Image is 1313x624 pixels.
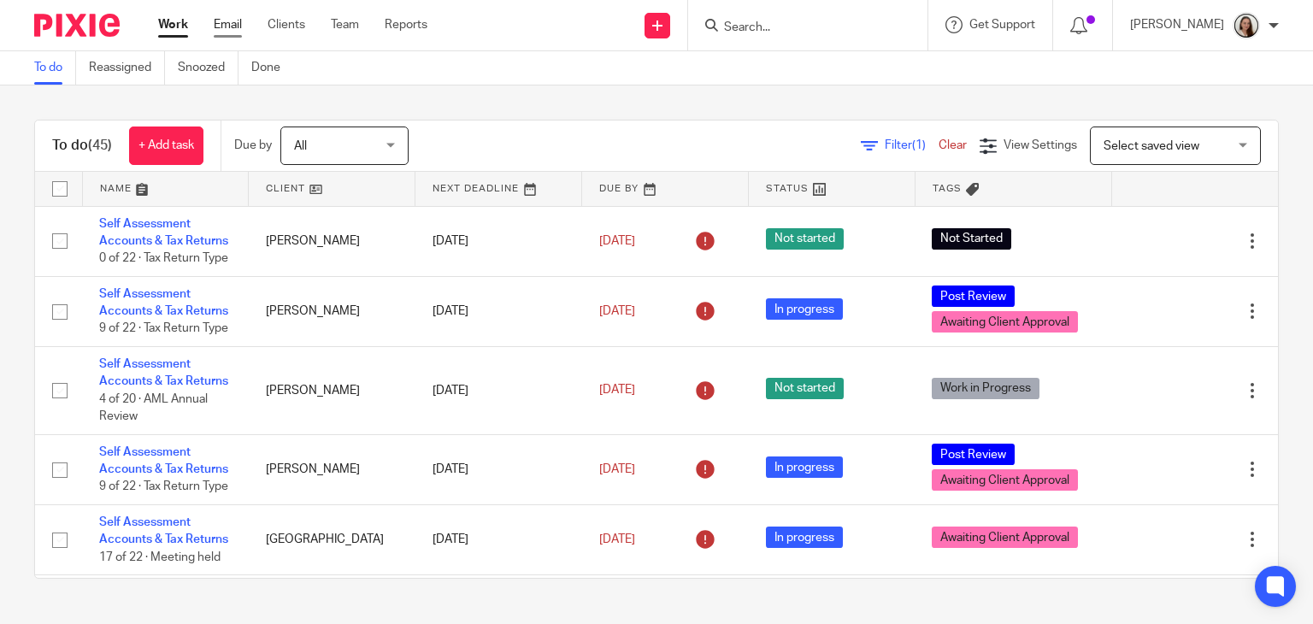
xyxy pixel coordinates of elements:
[766,298,843,320] span: In progress
[234,137,272,154] p: Due by
[415,276,582,346] td: [DATE]
[99,446,228,475] a: Self Assessment Accounts & Tax Returns
[52,137,112,155] h1: To do
[251,51,293,85] a: Done
[932,527,1078,548] span: Awaiting Client Approval
[932,286,1015,307] span: Post Review
[178,51,238,85] a: Snoozed
[415,346,582,434] td: [DATE]
[249,206,415,276] td: [PERSON_NAME]
[158,16,188,33] a: Work
[89,51,165,85] a: Reassigned
[268,16,305,33] a: Clients
[969,19,1035,31] span: Get Support
[99,323,228,335] span: 9 of 22 · Tax Return Type
[939,139,967,151] a: Clear
[415,206,582,276] td: [DATE]
[249,276,415,346] td: [PERSON_NAME]
[249,434,415,504] td: [PERSON_NAME]
[294,140,307,152] span: All
[766,527,843,548] span: In progress
[932,378,1039,399] span: Work in Progress
[912,139,926,151] span: (1)
[932,228,1011,250] span: Not Started
[129,127,203,165] a: + Add task
[766,456,843,478] span: In progress
[214,16,242,33] a: Email
[99,481,228,493] span: 9 of 22 · Tax Return Type
[1104,140,1199,152] span: Select saved view
[932,469,1078,491] span: Awaiting Client Approval
[722,21,876,36] input: Search
[99,516,228,545] a: Self Assessment Accounts & Tax Returns
[885,139,939,151] span: Filter
[599,385,635,397] span: [DATE]
[1130,16,1224,33] p: [PERSON_NAME]
[599,463,635,475] span: [DATE]
[99,551,221,563] span: 17 of 22 · Meeting held
[1233,12,1260,39] img: Profile.png
[415,434,582,504] td: [DATE]
[766,228,844,250] span: Not started
[933,184,962,193] span: Tags
[99,393,208,423] span: 4 of 20 · AML Annual Review
[599,305,635,317] span: [DATE]
[249,504,415,574] td: [GEOGRAPHIC_DATA]
[88,138,112,152] span: (45)
[932,444,1015,465] span: Post Review
[599,235,635,247] span: [DATE]
[99,218,228,247] a: Self Assessment Accounts & Tax Returns
[415,504,582,574] td: [DATE]
[331,16,359,33] a: Team
[249,346,415,434] td: [PERSON_NAME]
[34,51,76,85] a: To do
[599,533,635,545] span: [DATE]
[34,14,120,37] img: Pixie
[99,358,228,387] a: Self Assessment Accounts & Tax Returns
[1004,139,1077,151] span: View Settings
[766,378,844,399] span: Not started
[385,16,427,33] a: Reports
[99,252,228,264] span: 0 of 22 · Tax Return Type
[932,311,1078,333] span: Awaiting Client Approval
[99,288,228,317] a: Self Assessment Accounts & Tax Returns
